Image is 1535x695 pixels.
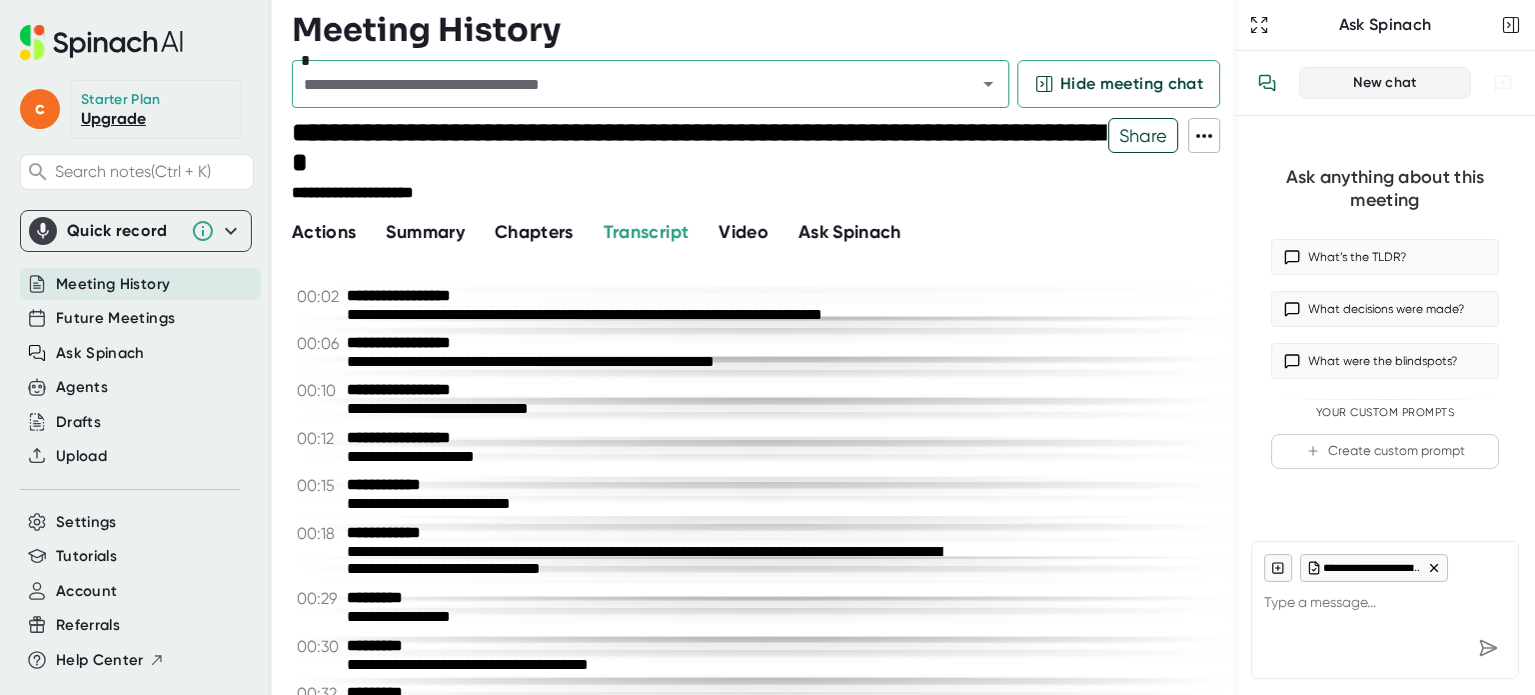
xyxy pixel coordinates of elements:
a: Upgrade [81,109,146,128]
button: What were the blindspots? [1271,343,1499,379]
span: Video [719,221,768,243]
div: Starter Plan [81,91,161,109]
button: Close conversation sidebar [1497,11,1525,39]
span: 00:10 [297,381,342,400]
span: 00:15 [297,476,342,495]
span: 00:18 [297,524,342,543]
button: Help Center [56,649,165,672]
button: Video [719,219,768,246]
span: Hide meeting chat [1060,72,1203,96]
div: Quick record [67,221,181,241]
button: What’s the TLDR? [1271,239,1499,275]
button: Summary [386,219,464,246]
span: Transcript [604,221,690,243]
span: Actions [292,221,356,243]
button: Ask Spinach [798,219,901,246]
button: Meeting History [56,273,170,296]
div: New chat [1312,74,1458,92]
button: Drafts [56,411,101,434]
button: Account [56,580,117,603]
button: Agents [56,376,108,399]
button: Hide meeting chat [1017,60,1220,108]
button: Expand to Ask Spinach page [1245,11,1273,39]
button: Chapters [495,219,574,246]
button: View conversation history [1247,63,1287,103]
div: Send message [1470,630,1506,666]
span: Chapters [495,221,574,243]
span: c [20,89,60,129]
button: Ask Spinach [56,342,145,365]
button: Open [974,70,1002,98]
button: Referrals [56,614,120,637]
button: What decisions were made? [1271,291,1499,327]
span: Ask Spinach [798,221,901,243]
span: 00:29 [297,589,342,608]
span: 00:02 [297,287,342,306]
span: Search notes (Ctrl + K) [55,162,248,181]
button: Create custom prompt [1271,434,1499,469]
span: 00:12 [297,429,342,448]
button: Tutorials [56,545,117,568]
div: Quick record [29,211,243,251]
button: Settings [56,511,117,534]
h3: Meeting History [292,11,561,49]
span: Summary [386,221,464,243]
div: Ask Spinach [1273,15,1497,35]
button: Future Meetings [56,307,175,330]
span: Share [1109,118,1178,153]
div: Ask anything about this meeting [1271,166,1499,211]
span: Help Center [56,649,144,672]
span: 00:06 [297,334,342,353]
button: Actions [292,219,356,246]
button: Upload [56,445,107,468]
span: 00:30 [297,637,342,656]
div: Your Custom Prompts [1271,406,1499,420]
button: Transcript [604,219,690,246]
button: Share [1108,118,1179,153]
